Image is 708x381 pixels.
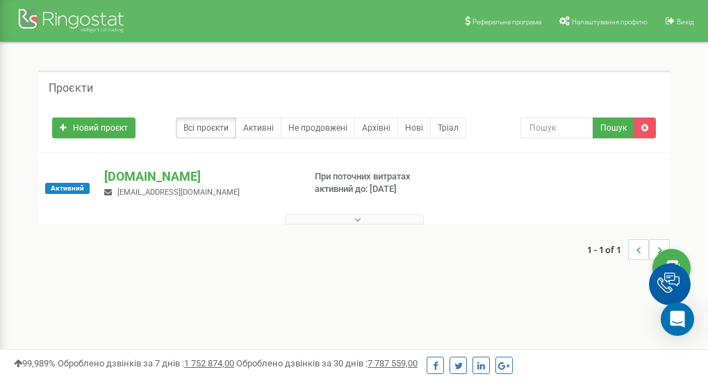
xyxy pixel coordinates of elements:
span: Оброблено дзвінків за 30 днів : [236,358,418,368]
div: Open Intercom Messenger [661,302,694,336]
a: Нові [397,117,431,138]
h5: Проєкти [49,82,93,95]
p: [DOMAIN_NAME] [104,168,292,186]
span: 1 - 1 of 1 [587,239,628,260]
a: Архівні [354,117,398,138]
span: Активний [45,183,90,194]
span: Налаштування профілю [572,18,648,26]
span: 99,989% [14,358,56,368]
nav: ... [587,225,670,274]
a: Не продовжені [281,117,355,138]
span: Оброблено дзвінків за 7 днів : [58,358,234,368]
u: 1 752 874,00 [184,358,234,368]
a: Новий проєкт [52,117,135,138]
button: Пошук [593,117,634,138]
a: Тріал [430,117,466,138]
span: Реферальна програма [472,18,541,26]
p: При поточних витратах активний до: [DATE] [315,170,450,196]
a: Всі проєкти [176,117,236,138]
input: Пошук [520,117,593,138]
span: Вихід [677,18,694,26]
a: Активні [236,117,281,138]
u: 7 787 559,00 [368,358,418,368]
span: [EMAIL_ADDRESS][DOMAIN_NAME] [117,188,240,197]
